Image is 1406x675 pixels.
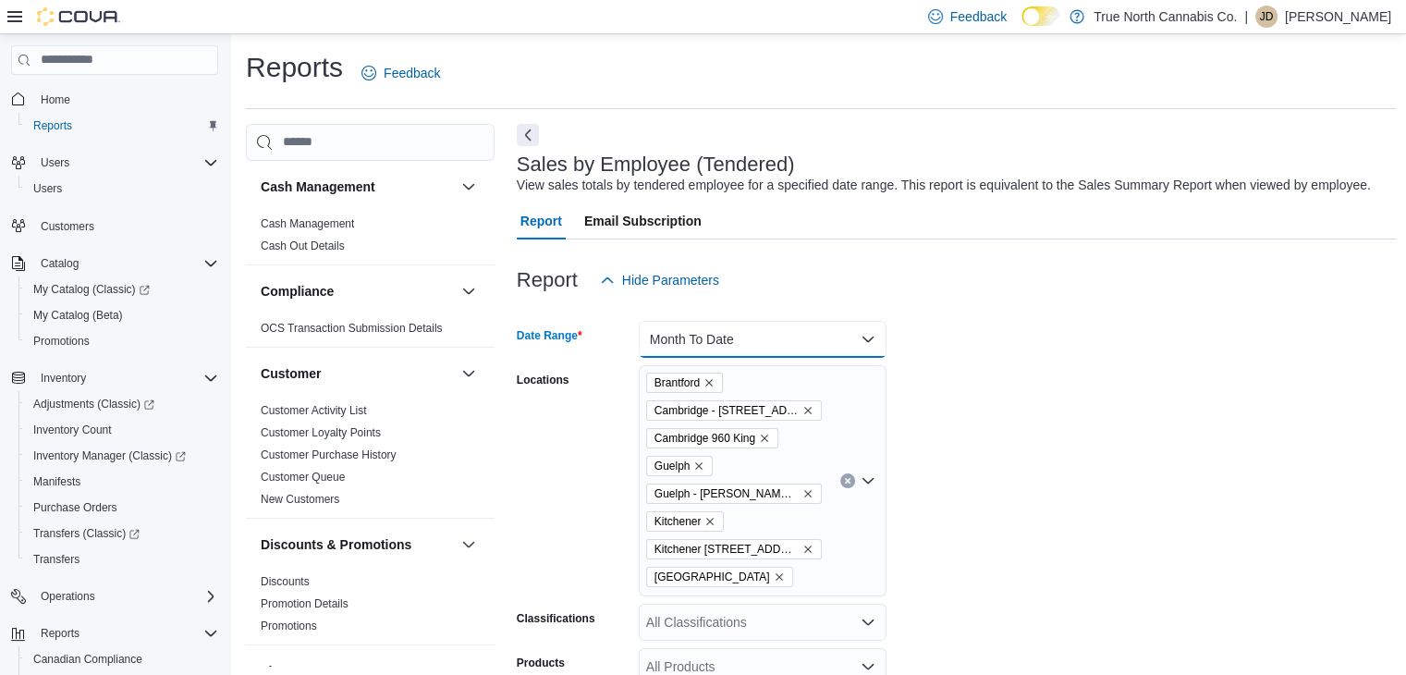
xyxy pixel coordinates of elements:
span: Canadian Compliance [26,648,218,670]
button: Home [4,86,226,113]
span: Inventory Count [26,419,218,441]
span: Inventory Count [33,423,112,437]
span: JD [1260,6,1274,28]
button: Discounts & Promotions [261,535,454,554]
button: Canadian Compliance [18,646,226,672]
a: New Customers [261,493,339,506]
span: Cash Management [261,216,354,231]
a: Transfers (Classic) [26,522,147,545]
span: Inventory [41,371,86,386]
a: Manifests [26,471,88,493]
span: Adjustments (Classic) [33,397,154,411]
button: Open list of options [861,659,875,674]
span: Brantford [654,374,700,392]
label: Classifications [517,611,595,626]
button: Compliance [261,282,454,301]
span: Reports [33,622,218,644]
button: Open list of options [861,615,875,630]
a: Customer Queue [261,471,345,484]
a: Promotion Details [261,597,348,610]
span: Canadian Compliance [33,652,142,667]
div: Cash Management [246,213,495,264]
button: Open list of options [861,473,875,488]
a: Cash Out Details [261,239,345,252]
label: Products [517,656,565,670]
button: Remove Guelph from selection in this group [693,460,704,472]
span: Guelph [654,457,691,475]
span: Users [33,181,62,196]
a: My Catalog (Classic) [18,276,226,302]
button: Remove Brantford from selection in this group [703,377,715,388]
a: Adjustments (Classic) [18,391,226,417]
button: Transfers [18,546,226,572]
div: Customer [246,399,495,518]
button: Inventory [33,367,93,389]
h1: Reports [246,49,343,86]
button: Manifests [18,469,226,495]
span: Email Subscription [584,202,702,239]
h3: Discounts & Promotions [261,535,411,554]
span: Cambridge 960 King [654,429,755,448]
a: Transfers (Classic) [18,521,226,546]
span: Guelph - [PERSON_NAME] Gate [654,485,799,503]
button: Cash Management [261,178,454,196]
span: Promotions [33,334,90,349]
input: Dark Mode [1021,6,1060,26]
button: Customer [261,364,454,383]
span: Customers [33,215,218,238]
span: Hide Parameters [622,271,719,289]
a: Home [33,89,78,111]
p: | [1244,6,1248,28]
h3: Sales by Employee (Tendered) [517,153,795,176]
span: My Catalog (Classic) [33,282,150,297]
span: Guelph [646,456,714,476]
span: Mississauga [646,567,793,587]
span: Customer Queue [261,470,345,485]
button: Remove Cambridge 960 King from selection in this group [759,433,770,444]
span: My Catalog (Beta) [26,304,218,326]
button: Cash Management [458,176,480,198]
span: Purchase Orders [33,500,117,515]
span: Kitchener [654,512,702,531]
span: Home [33,88,218,111]
span: My Catalog (Beta) [33,308,123,323]
p: True North Cannabis Co. [1094,6,1237,28]
span: Feedback [950,7,1007,26]
span: Inventory Manager (Classic) [33,448,186,463]
a: My Catalog (Classic) [26,278,157,301]
label: Date Range [517,328,582,343]
button: Catalog [4,251,226,276]
a: Purchase Orders [26,497,125,519]
span: Adjustments (Classic) [26,393,218,415]
button: Reports [33,622,87,644]
span: Brantford [646,373,723,393]
a: Canadian Compliance [26,648,150,670]
button: Purchase Orders [18,495,226,521]
a: Users [26,178,69,200]
span: OCS Transaction Submission Details [261,321,443,336]
span: Cambridge - 51 Main St [646,400,822,421]
h3: Compliance [261,282,334,301]
button: Users [33,152,77,174]
button: Remove Guelph - Gordon Gate from selection in this group [802,488,813,499]
div: Compliance [246,317,495,347]
button: Reports [4,620,226,646]
a: Cash Management [261,217,354,230]
span: Dark Mode [1021,26,1022,27]
span: Reports [26,115,218,137]
div: Jessica Devereux [1255,6,1278,28]
span: Customer Loyalty Points [261,425,381,440]
h3: Cash Management [261,178,375,196]
span: Transfers [26,548,218,571]
a: Customer Purchase History [261,448,397,461]
span: Transfers [33,552,79,567]
a: Adjustments (Classic) [26,393,162,415]
span: Transfers (Classic) [26,522,218,545]
span: Catalog [41,256,79,271]
a: Inventory Count [26,419,119,441]
label: Locations [517,373,569,387]
a: Promotions [261,620,317,632]
span: Inventory Manager (Classic) [26,445,218,467]
h3: Report [517,269,578,291]
button: Hide Parameters [593,262,727,299]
